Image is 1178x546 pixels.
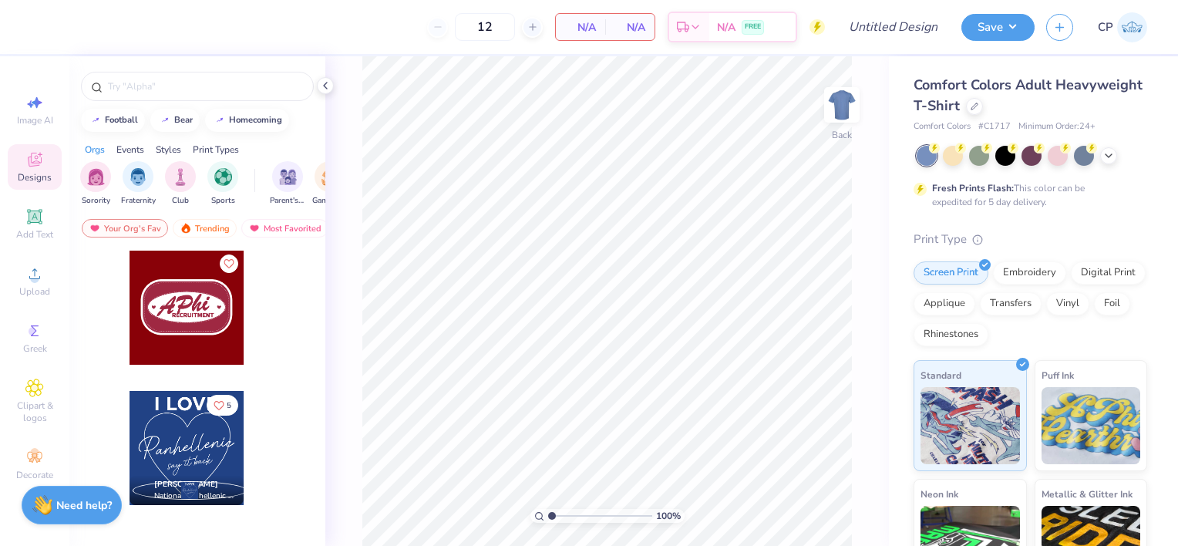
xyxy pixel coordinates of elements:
span: [PERSON_NAME] [154,479,218,490]
span: Puff Ink [1042,367,1074,383]
button: filter button [312,161,348,207]
span: Neon Ink [921,486,958,502]
span: Comfort Colors Adult Heavyweight T-Shirt [914,76,1143,115]
strong: Need help? [56,498,112,513]
span: Greek [23,342,47,355]
span: Minimum Order: 24 + [1018,120,1096,133]
button: filter button [165,161,196,207]
span: FREE [745,22,761,32]
div: Trending [173,219,237,238]
div: Vinyl [1046,292,1089,315]
div: Screen Print [914,261,988,285]
img: Cammy Porter [1117,12,1147,42]
button: filter button [121,161,156,207]
span: Fraternity [121,195,156,207]
span: Parent's Weekend [270,195,305,207]
span: Game Day [312,195,348,207]
span: Standard [921,367,961,383]
div: Styles [156,143,181,157]
div: Print Type [914,231,1147,248]
img: Club Image [172,168,189,186]
input: Try "Alpha" [106,79,304,94]
span: Comfort Colors [914,120,971,133]
div: Events [116,143,144,157]
img: most_fav.gif [248,223,261,234]
img: trend_line.gif [89,116,102,125]
div: Applique [914,292,975,315]
img: Game Day Image [321,168,339,186]
a: CP [1098,12,1147,42]
span: Club [172,195,189,207]
button: Save [961,14,1035,41]
button: filter button [80,161,111,207]
div: filter for Fraternity [121,161,156,207]
span: Sorority [82,195,110,207]
span: N/A [565,19,596,35]
div: Print Types [193,143,239,157]
span: Decorate [16,469,53,481]
img: Parent's Weekend Image [279,168,297,186]
span: National Panhellenic Conference, [GEOGRAPHIC_DATA][US_STATE] [154,490,237,502]
span: Image AI [17,114,53,126]
button: Like [220,254,238,273]
div: Rhinestones [914,323,988,346]
img: trend_line.gif [214,116,226,125]
strong: Fresh Prints Flash: [932,182,1014,194]
div: football [105,116,138,124]
button: football [81,109,145,132]
div: filter for Club [165,161,196,207]
div: filter for Game Day [312,161,348,207]
span: Clipart & logos [8,399,62,424]
img: Sorority Image [87,168,105,186]
span: Metallic & Glitter Ink [1042,486,1133,502]
div: filter for Parent's Weekend [270,161,305,207]
button: Like [207,395,238,416]
div: filter for Sports [207,161,238,207]
div: This color can be expedited for 5 day delivery. [932,181,1122,209]
button: homecoming [205,109,289,132]
div: Back [832,128,852,142]
span: # C1717 [978,120,1011,133]
span: 5 [227,402,231,410]
div: Foil [1094,292,1130,315]
div: homecoming [229,116,282,124]
div: Embroidery [993,261,1066,285]
span: Sports [211,195,235,207]
img: Standard [921,387,1020,464]
span: 100 % [656,509,681,523]
button: filter button [207,161,238,207]
img: Sports Image [214,168,232,186]
input: Untitled Design [836,12,950,42]
button: filter button [270,161,305,207]
div: Most Favorited [241,219,328,238]
div: Digital Print [1071,261,1146,285]
img: Puff Ink [1042,387,1141,464]
img: Back [826,89,857,120]
span: Add Text [16,228,53,241]
div: Your Org's Fav [82,219,168,238]
img: trend_line.gif [159,116,171,125]
span: Upload [19,285,50,298]
div: bear [174,116,193,124]
span: Designs [18,171,52,184]
input: – – [455,13,515,41]
div: Transfers [980,292,1042,315]
span: N/A [614,19,645,35]
div: Orgs [85,143,105,157]
div: filter for Sorority [80,161,111,207]
span: N/A [717,19,735,35]
img: trending.gif [180,223,192,234]
img: Fraternity Image [130,168,146,186]
span: CP [1098,19,1113,36]
button: bear [150,109,200,132]
img: most_fav.gif [89,223,101,234]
